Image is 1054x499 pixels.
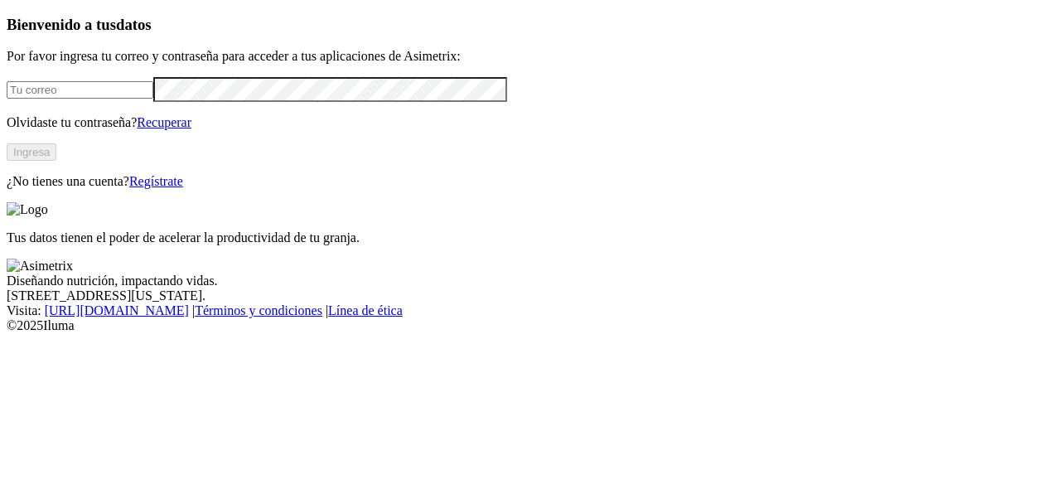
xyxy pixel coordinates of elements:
a: [URL][DOMAIN_NAME] [45,303,189,317]
img: Asimetrix [7,259,73,274]
p: Tus datos tienen el poder de acelerar la productividad de tu granja. [7,230,1047,245]
p: Olvidaste tu contraseña? [7,115,1047,130]
span: datos [116,16,152,33]
div: © 2025 Iluma [7,318,1047,333]
input: Tu correo [7,81,153,99]
div: [STREET_ADDRESS][US_STATE]. [7,288,1047,303]
div: Visita : | | [7,303,1047,318]
div: Diseñando nutrición, impactando vidas. [7,274,1047,288]
button: Ingresa [7,143,56,161]
p: ¿No tienes una cuenta? [7,174,1047,189]
a: Regístrate [129,174,183,188]
a: Línea de ética [328,303,403,317]
a: Recuperar [137,115,191,129]
p: Por favor ingresa tu correo y contraseña para acceder a tus aplicaciones de Asimetrix: [7,49,1047,64]
img: Logo [7,202,48,217]
a: Términos y condiciones [195,303,322,317]
h3: Bienvenido a tus [7,16,1047,34]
